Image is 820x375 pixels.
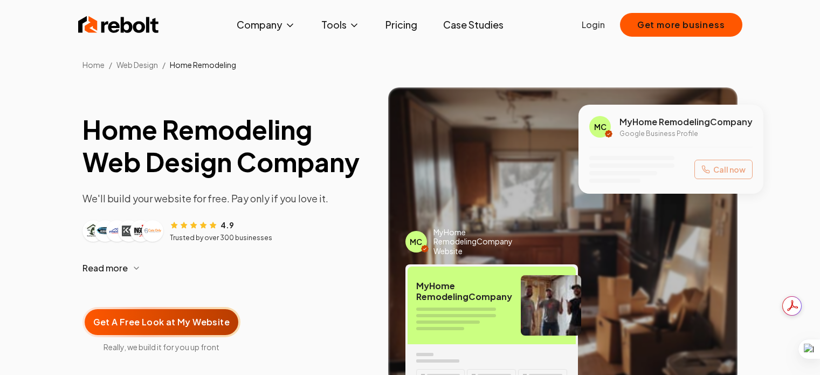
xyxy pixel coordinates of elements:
button: Read more [82,255,371,281]
p: We'll build your website for free. Pay only if you love it. [82,191,371,206]
li: / [109,59,112,70]
img: Customer logo 4 [120,222,137,240]
p: Trusted by over 300 businesses [170,234,272,242]
button: Tools [313,14,368,36]
span: Get A Free Look at My Website [93,316,230,329]
nav: Breadcrumb [65,59,755,70]
h1: Home Remodeling Web Design Company [82,113,371,178]
span: MC [594,121,607,132]
img: Customer logo 5 [132,222,149,240]
span: MC [410,236,422,247]
span: My Home Remodeling Company [619,115,753,128]
div: Rating: 4.9 out of 5 stars [170,219,234,230]
a: Login [582,18,605,31]
a: Case Studies [435,14,512,36]
img: Customer logo 1 [85,222,102,240]
button: Get A Free Look at My Website [82,307,241,337]
span: Really, we build it for you up front [82,342,241,352]
span: My Home Remodeling Company [416,281,512,302]
li: / [162,59,166,70]
article: Customer reviews [82,219,371,242]
a: Pricing [377,14,426,36]
a: Get A Free Look at My WebsiteReally, we build it for you up front [82,290,241,352]
img: Home Remodeling team [521,275,581,336]
span: Home Remodeling [170,60,236,70]
span: Web Design [116,60,158,70]
a: Home [82,60,105,70]
img: Rebolt Logo [78,14,159,36]
img: Customer logo 3 [108,222,126,240]
span: My Home Remodeling Company Website [433,228,520,256]
button: Get more business [620,13,742,37]
div: Customer logos [82,220,163,242]
span: Read more [82,262,128,275]
p: Google Business Profile [619,129,753,138]
span: 4.9 [220,220,234,230]
img: Customer logo 2 [97,222,114,240]
button: Company [228,14,304,36]
img: Customer logo 6 [144,222,161,240]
